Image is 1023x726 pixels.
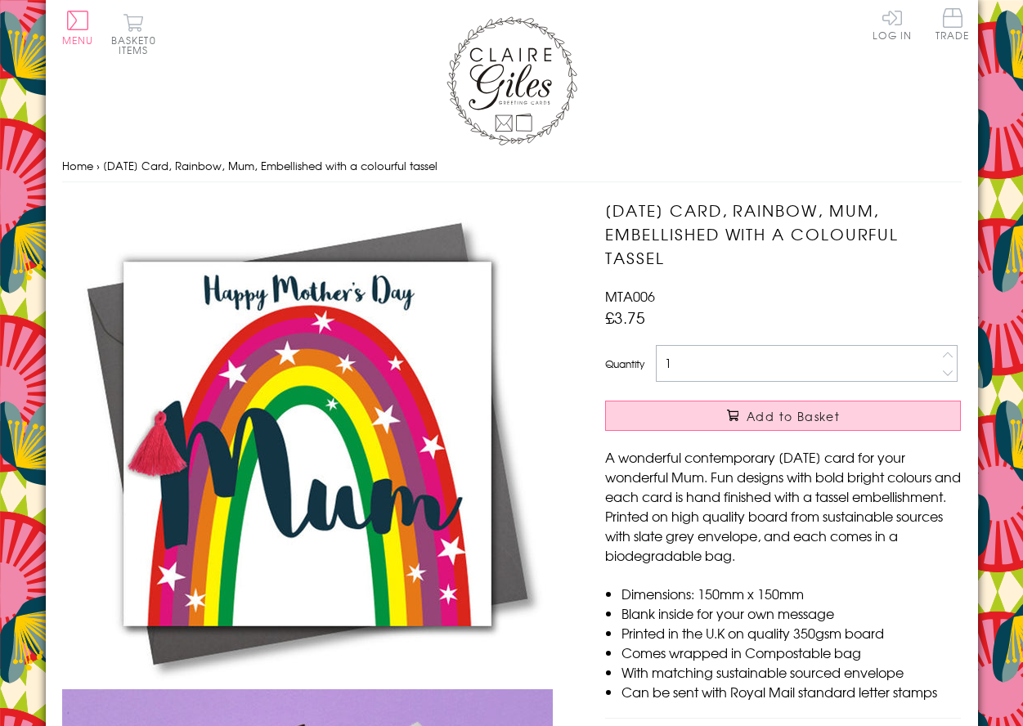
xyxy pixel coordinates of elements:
[62,33,94,47] span: Menu
[621,643,961,662] li: Comes wrapped in Compostable bag
[605,199,961,269] h1: [DATE] Card, Rainbow, Mum, Embellished with a colourful tassel
[62,199,553,689] img: Mother's Day Card, Rainbow, Mum, Embellished with a colourful tassel
[605,401,961,431] button: Add to Basket
[119,33,156,57] span: 0 items
[111,13,156,55] button: Basket0 items
[747,408,840,424] span: Add to Basket
[62,11,94,45] button: Menu
[621,662,961,682] li: With matching sustainable sourced envelope
[446,16,577,146] img: Claire Giles Greetings Cards
[605,447,961,565] p: A wonderful contemporary [DATE] card for your wonderful Mum. Fun designs with bold bright colours...
[621,603,961,623] li: Blank inside for your own message
[621,623,961,643] li: Printed in the U.K on quality 350gsm board
[936,8,970,40] span: Trade
[605,306,645,329] span: £3.75
[936,8,970,43] a: Trade
[62,158,93,173] a: Home
[62,150,962,183] nav: breadcrumbs
[605,286,655,306] span: MTA006
[621,584,961,603] li: Dimensions: 150mm x 150mm
[103,158,437,173] span: [DATE] Card, Rainbow, Mum, Embellished with a colourful tassel
[96,158,100,173] span: ›
[621,682,961,701] li: Can be sent with Royal Mail standard letter stamps
[873,8,912,40] a: Log In
[605,356,644,371] label: Quantity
